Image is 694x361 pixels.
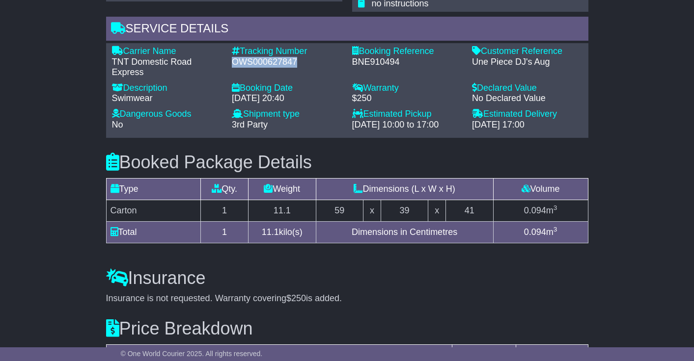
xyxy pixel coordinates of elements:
[106,268,588,288] h3: Insurance
[112,83,222,94] div: Description
[472,83,583,94] div: Declared Value
[352,109,463,120] div: Estimated Pickup
[121,350,263,358] span: © One World Courier 2025. All rights reserved.
[248,200,316,221] td: 11.1
[106,293,588,304] div: Insurance is not requested. Warranty covering is added.
[316,221,493,243] td: Dimensions in Centimetres
[352,83,463,94] div: Warranty
[352,93,463,104] div: $250
[232,93,342,104] div: [DATE] 20:40
[524,227,546,237] span: 0.094
[232,57,342,68] div: OWS000627847
[106,153,588,172] h3: Booked Package Details
[248,178,316,200] td: Weight
[286,293,306,303] span: $250
[472,109,583,120] div: Estimated Delivery
[472,93,583,104] div: No Declared Value
[472,120,583,130] div: [DATE] 17:00
[112,109,222,120] div: Dangerous Goods
[201,221,248,243] td: 1
[201,178,248,200] td: Qty.
[112,120,123,129] span: No
[316,178,493,200] td: Dimensions (L x W x H)
[106,17,588,43] div: Service Details
[112,46,222,57] div: Carrier Name
[554,226,557,233] sup: 3
[232,120,268,129] span: 3rd Party
[352,46,463,57] div: Booking Reference
[352,57,463,68] div: BNE910494
[262,227,279,237] span: 11.1
[472,57,583,68] div: Une Piece DJ's Aug
[106,200,201,221] td: Carton
[363,200,381,221] td: x
[112,57,222,78] div: TNT Domestic Road Express
[232,46,342,57] div: Tracking Number
[201,200,248,221] td: 1
[472,46,583,57] div: Customer Reference
[232,83,342,94] div: Booking Date
[248,221,316,243] td: kilo(s)
[106,178,201,200] td: Type
[106,319,588,338] h3: Price Breakdown
[428,200,446,221] td: x
[554,204,557,211] sup: 3
[316,200,363,221] td: 59
[352,120,463,130] div: [DATE] 10:00 to 17:00
[524,206,546,215] span: 0.094
[446,200,493,221] td: 41
[106,221,201,243] td: Total
[493,178,588,200] td: Volume
[493,221,588,243] td: m
[112,93,222,104] div: Swimwear
[232,109,342,120] div: Shipment type
[381,200,428,221] td: 39
[493,200,588,221] td: m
